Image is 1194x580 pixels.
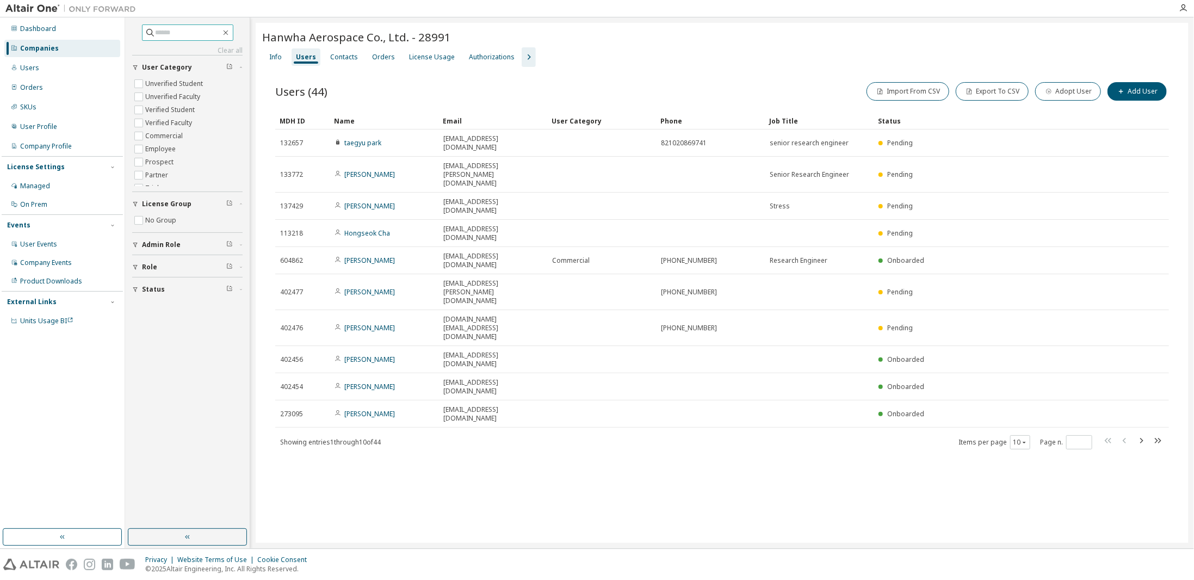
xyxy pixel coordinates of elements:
[145,103,197,116] label: Verified Student
[280,139,303,147] span: 132657
[7,163,65,171] div: License Settings
[661,139,707,147] span: 821020869741
[280,288,303,297] span: 402477
[142,285,165,294] span: Status
[661,324,717,332] span: [PHONE_NUMBER]
[84,559,95,570] img: instagram.svg
[257,556,313,564] div: Cookie Consent
[226,240,233,249] span: Clear filter
[275,84,327,99] span: Users (44)
[7,221,30,230] div: Events
[770,139,849,147] span: senior research engineer
[888,256,925,265] span: Onboarded
[344,409,395,418] a: [PERSON_NAME]
[280,202,303,211] span: 137429
[280,355,303,364] span: 402456
[3,559,59,570] img: altair_logo.svg
[20,316,73,325] span: Units Usage BI
[1108,82,1167,101] button: Add User
[552,112,652,129] div: User Category
[344,138,381,147] a: taegyu park
[344,287,395,297] a: [PERSON_NAME]
[443,134,542,152] span: [EMAIL_ADDRESS][DOMAIN_NAME]
[469,53,515,61] div: Authorizations
[661,288,717,297] span: [PHONE_NUMBER]
[344,355,395,364] a: [PERSON_NAME]
[132,277,243,301] button: Status
[661,256,717,265] span: [PHONE_NUMBER]
[20,200,47,209] div: On Prem
[269,53,282,61] div: Info
[5,3,141,14] img: Altair One
[330,53,358,61] div: Contacts
[344,323,395,332] a: [PERSON_NAME]
[769,112,869,129] div: Job Title
[145,116,194,129] label: Verified Faculty
[102,559,113,570] img: linkedin.svg
[443,225,542,242] span: [EMAIL_ADDRESS][DOMAIN_NAME]
[226,285,233,294] span: Clear filter
[443,252,542,269] span: [EMAIL_ADDRESS][DOMAIN_NAME]
[145,77,205,90] label: Unverified Student
[344,170,395,179] a: [PERSON_NAME]
[142,200,191,208] span: License Group
[20,64,39,72] div: Users
[409,53,455,61] div: License Usage
[443,351,542,368] span: [EMAIL_ADDRESS][DOMAIN_NAME]
[20,24,56,33] div: Dashboard
[1013,438,1028,447] button: 10
[443,315,542,341] span: [DOMAIN_NAME][EMAIL_ADDRESS][DOMAIN_NAME]
[1040,435,1092,449] span: Page n.
[132,233,243,257] button: Admin Role
[344,229,390,238] a: Hongseok Cha
[888,170,913,179] span: Pending
[132,255,243,279] button: Role
[20,44,59,53] div: Companies
[20,182,50,190] div: Managed
[1035,82,1101,101] button: Adopt User
[145,556,177,564] div: Privacy
[280,324,303,332] span: 402476
[372,53,395,61] div: Orders
[226,63,233,72] span: Clear filter
[344,256,395,265] a: [PERSON_NAME]
[958,435,1030,449] span: Items per page
[867,82,949,101] button: Import From CSV
[142,240,181,249] span: Admin Role
[145,143,178,156] label: Employee
[443,162,542,188] span: [EMAIL_ADDRESS][PERSON_NAME][DOMAIN_NAME]
[770,170,849,179] span: Senior Research Engineer
[280,410,303,418] span: 273095
[20,103,36,112] div: SKUs
[7,298,57,306] div: External Links
[888,323,913,332] span: Pending
[20,240,57,249] div: User Events
[145,214,178,227] label: No Group
[20,277,82,286] div: Product Downloads
[262,29,451,45] span: Hanwha Aerospace Co., Ltd. - 28991
[280,112,325,129] div: MDH ID
[443,405,542,423] span: [EMAIL_ADDRESS][DOMAIN_NAME]
[177,556,257,564] div: Website Terms of Use
[145,129,185,143] label: Commercial
[20,258,72,267] div: Company Events
[443,378,542,396] span: [EMAIL_ADDRESS][DOMAIN_NAME]
[344,201,395,211] a: [PERSON_NAME]
[142,263,157,272] span: Role
[132,192,243,216] button: License Group
[888,138,913,147] span: Pending
[66,559,77,570] img: facebook.svg
[145,90,202,103] label: Unverified Faculty
[280,170,303,179] span: 133772
[770,256,827,265] span: Research Engineer
[145,182,161,195] label: Trial
[552,256,590,265] span: Commercial
[142,63,192,72] span: User Category
[344,382,395,391] a: [PERSON_NAME]
[878,112,1104,129] div: Status
[443,279,542,305] span: [EMAIL_ADDRESS][PERSON_NAME][DOMAIN_NAME]
[145,564,313,573] p: © 2025 Altair Engineering, Inc. All Rights Reserved.
[145,156,176,169] label: Prospect
[145,169,170,182] label: Partner
[888,409,925,418] span: Onboarded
